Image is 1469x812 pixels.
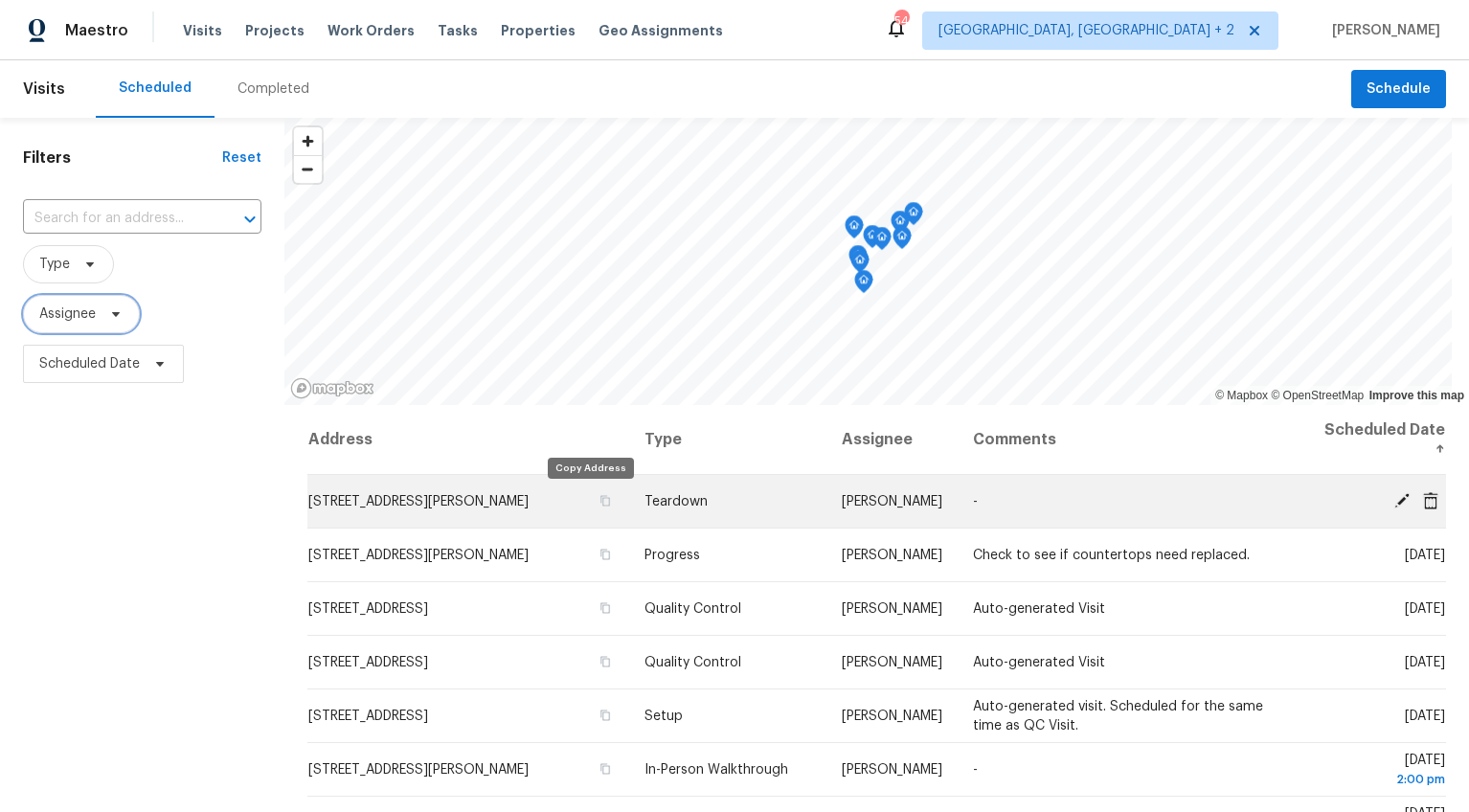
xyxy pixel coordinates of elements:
span: [DATE] [1405,549,1445,562]
span: [PERSON_NAME] [1324,21,1440,40]
div: Map marker [848,245,868,275]
input: Search for an address... [23,204,208,234]
a: Mapbox [1215,389,1268,402]
span: Quality Control [644,656,741,669]
span: [STREET_ADDRESS][PERSON_NAME] [308,549,529,562]
div: Map marker [850,250,870,280]
span: [DATE] [1405,710,1445,723]
span: [STREET_ADDRESS] [308,602,428,616]
div: Map marker [893,226,912,256]
span: Projects [245,21,305,40]
th: Scheduled Date ↑ [1299,405,1446,475]
button: Open [237,206,263,233]
span: [PERSON_NAME] [842,710,942,723]
span: Quality Control [644,602,741,616]
th: Type [629,405,826,475]
a: Improve this map [1369,389,1464,402]
div: Map marker [863,225,882,255]
th: Assignee [826,405,958,475]
span: Geo Assignments [599,21,723,40]
span: Visits [183,21,222,40]
span: In-Person Walkthrough [644,763,788,777]
span: Scheduled Date [39,354,140,373]
span: Work Orders [328,21,415,40]
span: Edit [1388,491,1416,508]
button: Zoom in [294,127,322,155]
span: [DATE] [1315,754,1445,789]
div: 2:00 pm [1315,770,1445,789]
span: Schedule [1367,78,1431,101]
div: Reset [222,148,261,168]
span: Teardown [644,495,708,508]
span: Tasks [438,24,478,37]
span: [PERSON_NAME] [842,602,942,616]
span: Type [39,255,70,274]
button: Schedule [1351,70,1446,109]
span: [STREET_ADDRESS][PERSON_NAME] [308,495,529,508]
span: [GEOGRAPHIC_DATA], [GEOGRAPHIC_DATA] + 2 [938,21,1234,40]
button: Zoom out [294,155,322,183]
span: [DATE] [1405,656,1445,669]
button: Copy Address [597,760,614,778]
span: [DATE] [1405,602,1445,616]
th: Address [307,405,629,475]
div: Scheduled [119,79,192,98]
span: Properties [501,21,576,40]
span: [PERSON_NAME] [842,763,942,777]
div: Map marker [872,227,892,257]
h1: Filters [23,148,222,168]
span: [STREET_ADDRESS] [308,710,428,723]
span: - [973,763,978,777]
span: [PERSON_NAME] [842,549,942,562]
button: Copy Address [597,546,614,563]
span: Progress [644,549,700,562]
a: OpenStreetMap [1271,389,1364,402]
span: [STREET_ADDRESS] [308,656,428,669]
span: Auto-generated Visit [973,656,1105,669]
span: Assignee [39,304,96,324]
div: Map marker [845,215,864,245]
span: Cancel [1416,491,1445,508]
div: Map marker [854,270,873,300]
a: Mapbox homepage [290,377,374,399]
div: Completed [237,79,309,99]
canvas: Map [284,118,1452,405]
span: Zoom out [294,156,322,183]
div: 54 [894,11,908,31]
button: Copy Address [597,653,614,670]
span: Setup [644,710,683,723]
span: Visits [23,68,65,110]
span: [STREET_ADDRESS][PERSON_NAME] [308,763,529,777]
span: Auto-generated visit. Scheduled for the same time as QC Visit. [973,700,1263,733]
button: Copy Address [597,707,614,724]
span: Auto-generated Visit [973,602,1105,616]
div: Map marker [904,202,923,232]
span: Check to see if countertops need replaced. [973,549,1250,562]
span: Maestro [65,21,128,40]
span: - [973,495,978,508]
div: Map marker [891,211,910,240]
button: Copy Address [597,599,614,617]
th: Comments [958,405,1299,475]
span: [PERSON_NAME] [842,656,942,669]
span: [PERSON_NAME] [842,495,942,508]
